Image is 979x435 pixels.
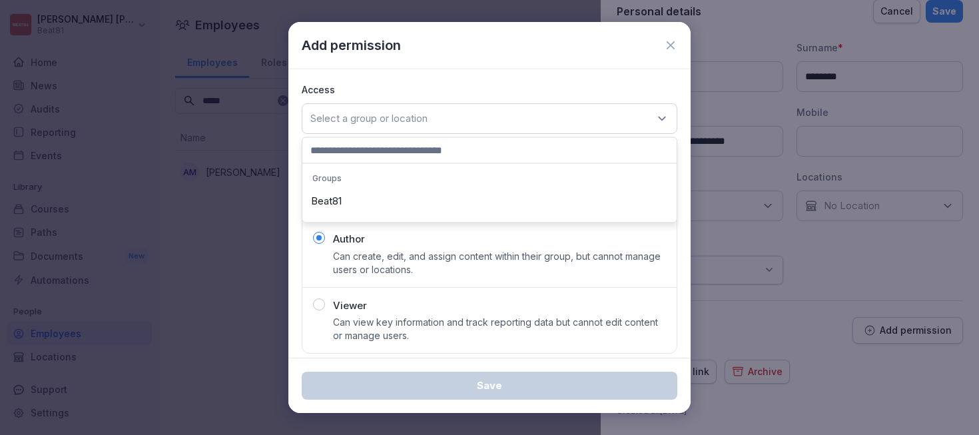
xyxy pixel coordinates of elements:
[302,35,401,55] p: Add permission
[306,189,673,214] div: Beat81
[306,167,673,189] p: Groups
[333,250,666,276] p: Can create, edit, and assign content within their group, but cannot manage users or locations.
[302,372,677,400] button: Save
[333,232,365,247] p: Author
[312,378,667,393] div: Save
[310,112,428,125] p: Select a group or location
[302,83,677,97] p: Access
[333,298,367,314] p: Viewer
[333,316,666,342] p: Can view key information and track reporting data but cannot edit content or manage users.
